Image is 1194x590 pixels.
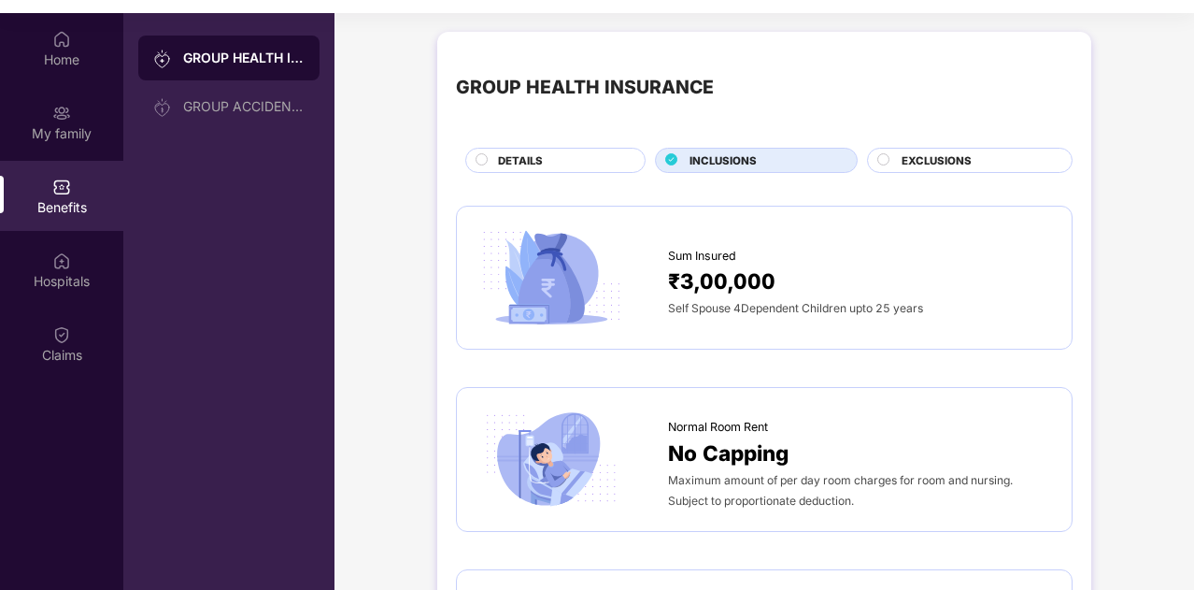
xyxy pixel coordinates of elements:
[153,50,172,68] img: svg+xml;base64,PHN2ZyB3aWR0aD0iMjAiIGhlaWdodD0iMjAiIHZpZXdCb3g9IjAgMCAyMCAyMCIgZmlsbD0ibm9uZSIgeG...
[153,98,172,117] img: svg+xml;base64,PHN2ZyB3aWR0aD0iMjAiIGhlaWdodD0iMjAiIHZpZXdCb3g9IjAgMCAyMCAyMCIgZmlsbD0ibm9uZSIgeG...
[52,325,71,344] img: svg+xml;base64,PHN2ZyBpZD0iQ2xhaW0iIHhtbG5zPSJodHRwOi8vd3d3LnczLm9yZy8yMDAwL3N2ZyIgd2lkdGg9IjIwIi...
[668,437,789,469] span: No Capping
[183,49,305,67] div: GROUP HEALTH INSURANCE
[668,473,1013,508] span: Maximum amount of per day room charges for room and nursing. Subject to proportionate deduction.
[52,30,71,49] img: svg+xml;base64,PHN2ZyBpZD0iSG9tZSIgeG1sbnM9Imh0dHA6Ly93d3cudzMub3JnLzIwMDAvc3ZnIiB3aWR0aD0iMjAiIG...
[668,301,923,315] span: Self Spouse 4Dependent Children upto 25 years
[668,418,768,437] span: Normal Room Rent
[476,225,627,331] img: icon
[456,73,714,102] div: GROUP HEALTH INSURANCE
[52,252,71,270] img: svg+xml;base64,PHN2ZyBpZD0iSG9zcGl0YWxzIiB4bWxucz0iaHR0cDovL3d3dy53My5vcmcvMjAwMC9zdmciIHdpZHRoPS...
[52,104,71,122] img: svg+xml;base64,PHN2ZyB3aWR0aD0iMjAiIGhlaWdodD0iMjAiIHZpZXdCb3g9IjAgMCAyMCAyMCIgZmlsbD0ibm9uZSIgeG...
[476,407,627,512] img: icon
[498,152,543,169] span: DETAILS
[183,99,305,114] div: GROUP ACCIDENTAL INSURANCE
[902,152,972,169] span: EXCLUSIONS
[689,152,757,169] span: INCLUSIONS
[668,265,775,297] span: ₹3,00,000
[52,178,71,196] img: svg+xml;base64,PHN2ZyBpZD0iQmVuZWZpdHMiIHhtbG5zPSJodHRwOi8vd3d3LnczLm9yZy8yMDAwL3N2ZyIgd2lkdGg9Ij...
[668,247,736,266] span: Sum Insured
